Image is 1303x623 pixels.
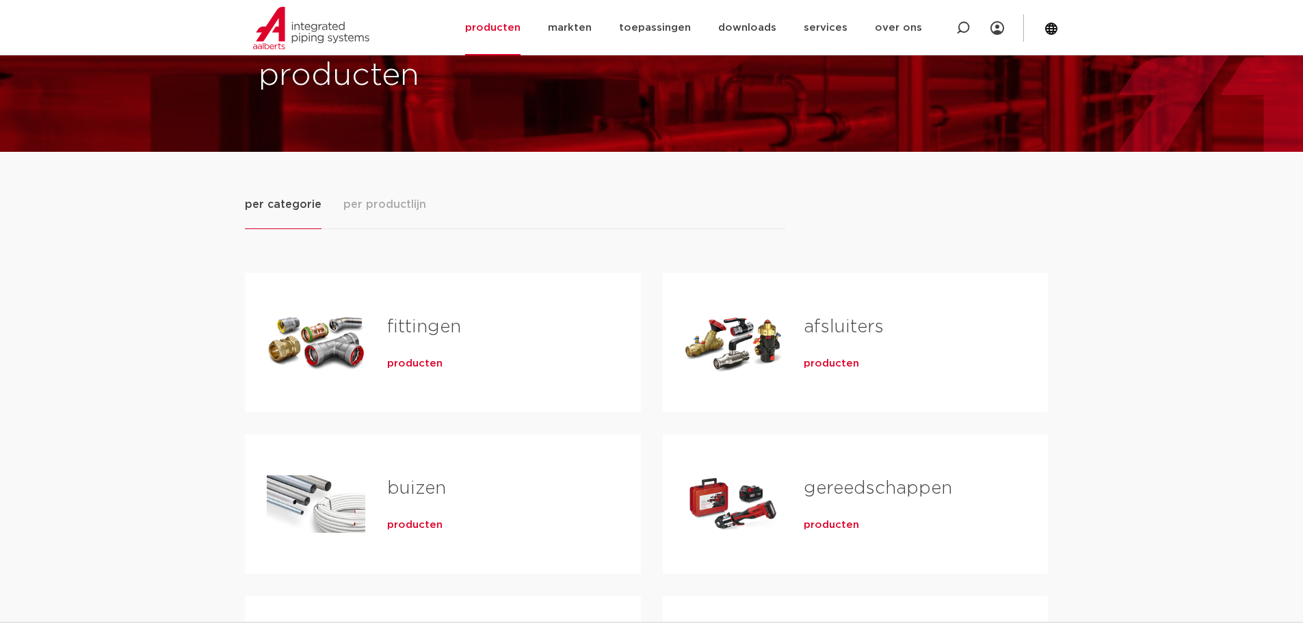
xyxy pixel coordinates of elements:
[804,318,884,336] a: afsluiters
[343,196,426,213] span: per productlijn
[387,518,443,532] a: producten
[804,479,952,497] a: gereedschappen
[259,54,645,98] h1: producten
[804,357,859,371] a: producten
[387,318,461,336] a: fittingen
[804,518,859,532] a: producten
[245,196,321,213] span: per categorie
[387,357,443,371] a: producten
[387,479,446,497] a: buizen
